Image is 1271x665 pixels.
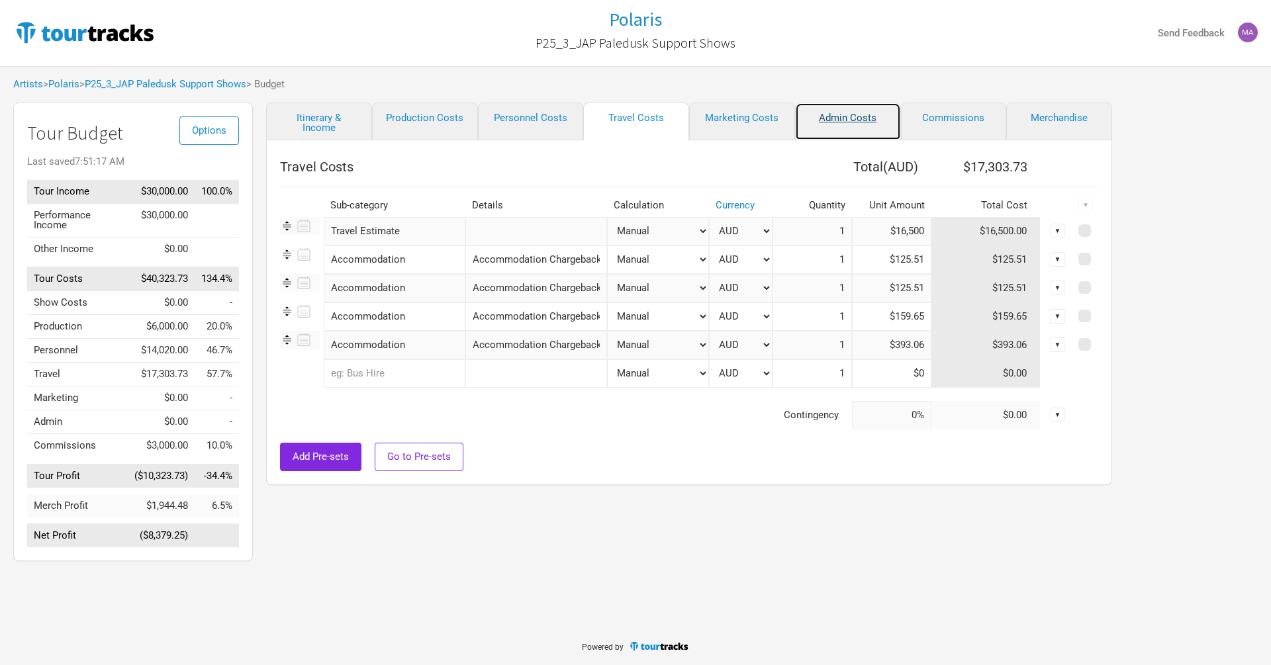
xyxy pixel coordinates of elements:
td: ($10,323.73) [128,464,195,488]
th: Calculation [607,194,709,217]
span: Go to Pre-sets [387,451,451,463]
td: Production as % of Tour Income [195,315,239,339]
td: Admin as % of Tour Income [195,410,239,434]
a: Polaris [48,78,79,90]
a: Admin Costs [795,103,901,140]
td: Other Income as % of Tour Income [195,237,239,261]
a: Marketing Costs [689,103,795,140]
a: Artists [13,78,43,90]
span: Travel Costs [280,159,353,175]
td: $3,000.00 [128,434,195,458]
input: Accommodation Chargeback Sep 11th - NIGHT BEFORE NAGOYA SHOW [465,245,607,274]
div: ▼ [1051,252,1065,267]
td: Travel as % of Tour Income [195,363,239,386]
strong: Send Feedback [1158,27,1225,39]
td: Commissions [27,434,128,458]
td: $6,000.00 [128,315,195,339]
th: Quantity [773,194,852,217]
input: eg: Bus Hire [324,359,465,388]
td: Net Profit as % of Tour Income [195,524,239,548]
th: Sub-category [324,194,465,217]
button: Options [179,116,239,145]
a: Commissions [901,103,1007,140]
img: Re-order [280,247,294,261]
th: $17,303.73 [931,154,1041,180]
td: $159.65 [931,302,1041,331]
input: Accommodation Chargeback Sep 12th - AFTER NAGOYA SHOW [465,274,607,302]
div: ▼ [1051,224,1065,238]
img: Re-order [280,219,294,233]
span: > [43,79,79,89]
td: Other Income [27,237,128,261]
th: Details [465,194,607,217]
td: $17,303.73 [128,363,195,386]
td: $0.00 [128,291,195,315]
td: Show Costs [27,291,128,315]
img: Re-order [280,333,294,347]
span: Powered by [582,643,624,652]
td: ($8,379.25) [128,524,195,548]
td: Marketing as % of Tour Income [195,386,239,410]
td: $30,000.00 [128,203,195,237]
td: $0.00 [128,237,195,261]
a: Currency [716,199,755,211]
td: Tour Costs as % of Tour Income [195,267,239,291]
td: Contingency [280,401,852,429]
a: Travel Costs [583,103,689,140]
td: Admin [27,410,128,434]
a: P25_3_JAP Paledusk Support Shows [536,29,735,57]
td: $40,323.73 [128,267,195,291]
a: Itinerary & Income [266,103,372,140]
a: Merchandise [1006,103,1112,140]
td: Performance Income [27,203,128,237]
span: > [79,79,246,89]
td: $16,500.00 [931,217,1041,245]
td: $0.00 [931,401,1041,429]
td: Personnel as % of Tour Income [195,339,239,363]
a: Polaris [609,9,662,30]
button: Go to Pre-sets [375,443,463,471]
td: $30,000.00 [128,180,195,204]
input: Accommodation Chargeback Sep 13th - AFTER OSAKA SHOW [465,302,607,331]
td: $0.00 [931,359,1041,388]
td: Commissions as % of Tour Income [195,434,239,458]
td: Tour Profit as % of Tour Income [195,464,239,488]
td: Marketing [27,386,128,410]
td: $1,944.48 [128,494,195,517]
td: Production [27,315,128,339]
div: ▼ [1078,198,1093,212]
th: Total Cost [931,194,1041,217]
img: Re-order [280,304,294,318]
input: Accommodation Chargeback Sep 14th - AFTER TOKYO SHOW [465,331,607,359]
td: $125.51 [931,245,1041,274]
div: ▼ [1051,337,1065,352]
td: Merch Profit as % of Tour Income [195,494,239,517]
img: Mark [1238,22,1258,42]
img: Re-order [280,276,294,290]
td: Tour Profit [27,464,128,488]
td: Show Costs as % of Tour Income [195,291,239,315]
td: Personnel [27,339,128,363]
a: Production Costs [372,103,478,140]
img: TourTracks [13,19,156,46]
h1: Polaris [609,7,662,31]
td: Travel [27,363,128,386]
th: Total ( AUD ) [773,154,931,180]
td: Performance Income as % of Tour Income [195,203,239,237]
button: Add Pre-sets [280,443,361,471]
div: Accommodation [324,274,465,302]
span: Add Pre-sets [293,451,349,463]
h1: Tour Budget [27,123,239,144]
img: TourTracks [629,641,690,652]
th: Unit Amount [852,194,931,217]
span: Options [192,124,226,136]
h2: P25_3_JAP Paledusk Support Shows [536,36,735,50]
td: Tour Income as % of Tour Income [195,180,239,204]
div: ▼ [1051,281,1065,295]
td: $14,020.00 [128,339,195,363]
td: $0.00 [128,410,195,434]
td: Merch Profit [27,494,128,517]
td: $0.00 [128,386,195,410]
div: Last saved 7:51:17 AM [27,157,239,167]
